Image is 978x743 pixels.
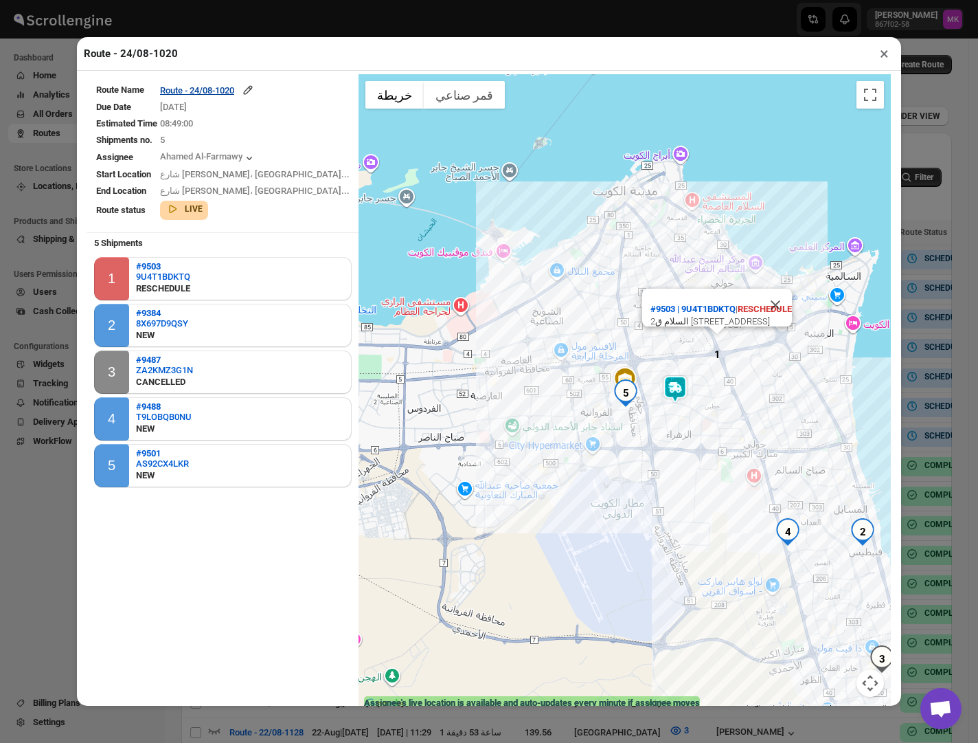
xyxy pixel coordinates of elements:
[136,308,161,318] b: #9384
[136,318,188,329] button: 8X697D9QSY
[136,422,192,436] div: NEW
[160,151,256,165] button: Ahamed Al-Farmawy
[96,135,152,145] span: Shipments no.
[136,271,190,282] button: 9U4T1BDKTQ
[136,329,188,342] div: NEW
[650,304,736,314] b: #9503 | 9U4T1BDKTQ
[136,412,192,422] button: T9LOBQB0NU
[920,688,962,729] a: دردشة مفتوحة
[874,44,894,63] button: ×
[872,705,887,712] a: البنود (يتم فتح الرابط في علامة تبويب جديدة)
[362,696,407,713] a: ‏فتح هذه المنطقة في "خرائط Google" (يؤدي ذلك إلى فتح نافذة جديدة)
[160,135,165,145] span: 5
[160,83,255,97] button: Route - 24/08-1020
[650,302,792,316] div: |
[136,448,189,458] button: #9501
[759,289,792,322] button: إغلاق
[364,696,700,710] label: Assignee's live location is available and auto-updates every minute if assignee moves
[738,704,804,713] button: اختصارات لوحة المفاتيح
[84,47,178,60] h2: Route - 24/08-1020
[136,308,188,318] button: #9384
[136,401,192,412] button: #9488
[774,518,801,546] div: 4
[96,186,146,196] span: End Location
[136,355,161,365] b: #9487
[703,341,731,368] div: 1
[812,705,864,712] span: Map data ©2025
[849,518,876,546] div: 2
[108,458,115,474] div: 5
[136,401,161,412] b: #9488
[136,458,189,469] button: AS92CX4LKR
[185,204,203,214] b: LIVE
[362,696,407,713] img: Google
[160,118,193,129] span: 08:49:00
[612,379,639,407] div: 5
[160,184,350,198] div: شارع [PERSON_NAME]، [GEOGRAPHIC_DATA]...
[160,102,187,112] span: [DATE]
[136,448,161,458] b: #9501
[136,469,189,483] div: NEW
[108,271,115,287] div: 1
[136,261,161,271] b: #9503
[856,669,884,697] button: عناصر التحكّم بطريقة عرض الخريطة
[96,85,144,95] span: Route Name
[108,318,115,333] div: 2
[96,152,133,162] span: Assignee
[108,364,115,380] div: 3
[96,205,146,215] span: Route status
[108,411,115,427] div: 4
[96,169,151,179] span: Start Location
[136,375,193,389] div: CANCELLED
[650,316,792,326] div: السلام ق2 [STREET_ADDRESS]
[136,282,190,296] div: RESCHEDULE
[424,81,505,109] button: عرض صور القمر الصناعي
[642,298,744,320] button: #9503 | 9U4T1BDKTQ
[87,231,150,255] b: 5 Shipments
[136,355,193,365] button: #9487
[160,168,350,181] div: شارع [PERSON_NAME]، [GEOGRAPHIC_DATA]...
[136,365,193,375] button: ZA2KMZ3G1N
[136,261,190,271] button: #9503
[166,202,203,216] button: LIVE
[96,118,157,129] span: Estimated Time
[856,81,884,109] button: تبديل إلى العرض ملء الشاشة
[365,81,424,109] button: عرض خريطة الشارع
[96,102,131,112] span: Due Date
[868,645,896,673] div: 3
